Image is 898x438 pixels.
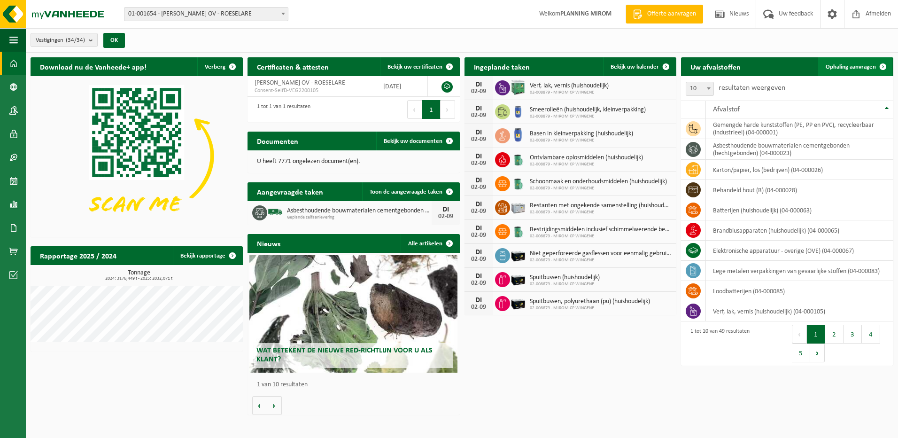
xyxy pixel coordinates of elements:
div: 02-09 [469,304,488,311]
div: DI [469,129,488,136]
td: batterijen (huishoudelijk) (04-000063) [706,200,893,220]
span: Bekijk uw documenten [384,138,442,144]
span: [PERSON_NAME] OV - ROESELARE [255,79,345,86]
span: Niet geperforeerde gasflessen voor eenmalig gebruik (huishoudelijk) [530,250,672,258]
div: DI [436,206,455,213]
span: 02-008879 - MIROM CP WINGENE [530,234,672,239]
span: 02-008879 - MIROM CP WINGENE [530,162,643,167]
div: 02-09 [469,208,488,215]
h2: Certificaten & attesten [248,57,338,76]
img: Download de VHEPlus App [31,76,243,235]
div: 02-09 [469,160,488,167]
button: 5 [792,344,810,362]
span: Spuitbussen, polyurethaan (pu) (huishoudelijk) [530,298,650,305]
button: 2 [825,325,844,344]
button: 3 [844,325,862,344]
img: PB-OT-0120-HPE-00-02 [510,103,526,119]
span: Schoonmaak en onderhoudsmiddelen (huishoudelijk) [530,178,667,186]
div: 02-09 [469,88,488,95]
div: 1 tot 1 van 1 resultaten [252,99,310,120]
div: 02-09 [469,280,488,287]
span: Verf, lak, vernis (huishoudelijk) [530,82,609,90]
div: 02-09 [436,213,455,220]
span: Offerte aanvragen [645,9,698,19]
button: Vorige [252,396,267,415]
h2: Download nu de Vanheede+ app! [31,57,156,76]
td: elektronische apparatuur - overige (OVE) (04-000067) [706,241,893,261]
span: Ophaling aanvragen [826,64,876,70]
img: PB-OT-0200-MET-00-02 [510,223,526,239]
img: PB-LB-0680-HPE-BK-11 [510,295,526,311]
span: 02-008879 - MIROM CP WINGENE [530,138,633,143]
div: DI [469,153,488,160]
td: karton/papier, los (bedrijven) (04-000026) [706,160,893,180]
div: 02-09 [469,256,488,263]
button: 1 [422,100,441,119]
button: Next [441,100,455,119]
span: 01-001654 - MIROM ROESELARE OV - ROESELARE [124,8,288,21]
td: brandblusapparaten (huishoudelijk) (04-000065) [706,220,893,241]
button: Previous [407,100,422,119]
div: DI [469,249,488,256]
a: Bekijk uw documenten [376,132,459,150]
count: (34/34) [66,37,85,43]
td: [DATE] [376,76,428,97]
span: Bestrijdingsmiddelen inclusief schimmelwerende beschermingsmiddelen (huishoudeli... [530,226,672,234]
a: Bekijk rapportage [173,246,242,265]
h2: Rapportage 2025 / 2024 [31,246,126,265]
div: DI [469,81,488,88]
span: 01-001654 - MIROM ROESELARE OV - ROESELARE [124,7,288,21]
span: 02-008879 - MIROM CP WINGENE [530,210,672,215]
button: 1 [807,325,825,344]
h2: Documenten [248,132,308,150]
span: 02-008879 - MIROM CP WINGENE [530,258,672,263]
button: Verberg [197,57,242,76]
span: Verberg [205,64,225,70]
button: Vestigingen(34/34) [31,33,98,47]
span: Afvalstof [713,106,740,113]
span: Smeerolieën (huishoudelijk, kleinverpakking) [530,106,646,114]
span: 10 [686,82,714,96]
div: 02-09 [469,184,488,191]
div: 1 tot 10 van 49 resultaten [686,324,750,363]
h3: Tonnage [35,270,243,281]
div: DI [469,225,488,232]
span: 02-008879 - MIROM CP WINGENE [530,114,646,119]
img: PB-LB-0680-HPE-BK-11 [510,271,526,287]
span: Basen in kleinverpakking (huishoudelijk) [530,130,633,138]
a: Bekijk uw certificaten [380,57,459,76]
div: 02-09 [469,136,488,143]
img: PB-OT-0200-MET-00-02 [510,175,526,191]
span: Ontvlambare oplosmiddelen (huishoudelijk) [530,154,643,162]
img: PB-OT-0200-HPE-00-02 [510,127,526,143]
p: 1 van 10 resultaten [257,382,455,388]
h2: Ingeplande taken [464,57,539,76]
td: behandeld hout (B) (04-000028) [706,180,893,200]
a: Ophaling aanvragen [818,57,892,76]
h2: Uw afvalstoffen [681,57,750,76]
span: Bekijk uw kalender [611,64,659,70]
a: Toon de aangevraagde taken [362,182,459,201]
button: Previous [792,325,807,344]
img: PB-HB-1400-HPE-GN-11 [510,78,526,96]
div: 02-09 [469,112,488,119]
button: Volgende [267,396,282,415]
h2: Aangevraagde taken [248,182,333,201]
span: 10 [686,82,713,95]
span: Toon de aangevraagde taken [370,189,442,195]
td: verf, lak, vernis (huishoudelijk) (04-000105) [706,301,893,321]
p: U heeft 7771 ongelezen document(en). [257,158,450,165]
span: Asbesthoudende bouwmaterialen cementgebonden (hechtgebonden) [287,207,432,215]
button: 4 [862,325,880,344]
span: 02-008879 - MIROM CP WINGENE [530,305,650,311]
td: lege metalen verpakkingen van gevaarlijke stoffen (04-000083) [706,261,893,281]
span: Restanten met ongekende samenstelling (huishoudelijk) [530,202,672,210]
div: DI [469,105,488,112]
div: 02-09 [469,232,488,239]
td: loodbatterijen (04-000085) [706,281,893,301]
span: Wat betekent de nieuwe RED-richtlijn voor u als klant? [256,347,433,363]
h2: Nieuws [248,234,290,252]
a: Alle artikelen [401,234,459,253]
div: DI [469,177,488,184]
a: Bekijk uw kalender [603,57,675,76]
